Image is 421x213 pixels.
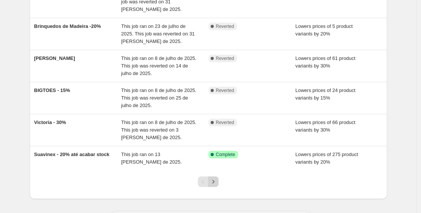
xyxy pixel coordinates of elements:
[295,152,358,165] span: Lowers prices of 275 product variants by 20%
[216,23,234,29] span: Reverted
[34,87,70,93] span: BIGTOES - 15%
[34,23,101,29] span: Brinquedos de Madeira -20%
[216,55,234,61] span: Reverted
[198,176,219,187] nav: Pagination
[216,152,235,158] span: Complete
[121,55,196,76] span: This job ran on 8 de julho de 2025. This job was reverted on 14 de julho de 2025.
[295,87,356,101] span: Lowers prices of 24 product variants by 15%
[121,152,182,165] span: This job ran on 13 [PERSON_NAME] de 2025.
[121,120,196,140] span: This job ran on 8 de julho de 2025. This job was reverted on 3 [PERSON_NAME] de 2025.
[121,23,195,44] span: This job ran on 23 de julho de 2025. This job was reverted on 31 [PERSON_NAME] de 2025.
[216,87,234,93] span: Reverted
[34,152,109,157] span: Suavinex - 20% até acabar stock
[295,23,353,37] span: Lowers prices of 5 product variants by 20%
[34,120,66,125] span: Victoria - 30%
[295,120,356,133] span: Lowers prices of 66 product variants by 30%
[208,176,219,187] button: Next
[216,120,234,126] span: Reverted
[34,55,75,61] span: [PERSON_NAME]
[295,55,356,69] span: Lowers prices of 61 product variants by 30%
[121,87,196,108] span: This job ran on 8 de julho de 2025. This job was reverted on 25 de julho de 2025.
